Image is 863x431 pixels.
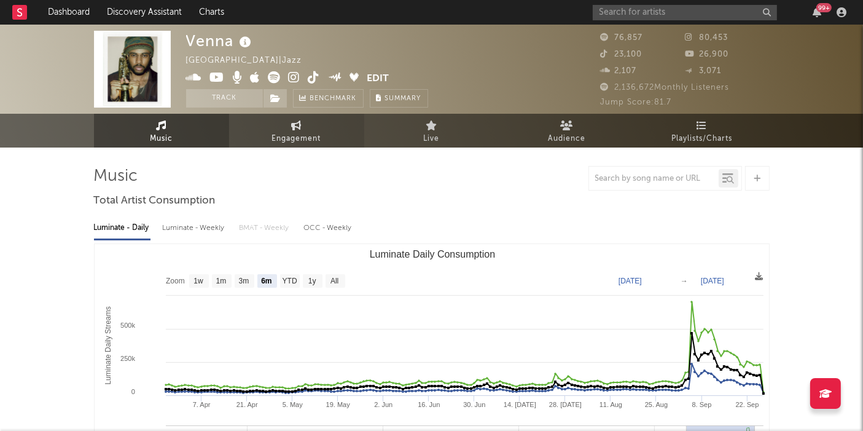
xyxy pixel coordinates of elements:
text: 500k [120,322,135,329]
text: 21. Apr [236,401,257,408]
text: → [681,277,688,285]
span: 3,071 [685,67,721,75]
text: YTD [282,277,297,286]
span: Total Artist Consumption [94,194,216,208]
text: 1m [216,277,226,286]
button: Track [186,89,263,108]
div: 99 + [816,3,832,12]
span: 23,100 [601,50,642,58]
span: 80,453 [685,34,728,42]
text: Luminate Daily Consumption [369,249,495,259]
text: 16. Jun [418,401,440,408]
a: Engagement [229,114,364,148]
a: Benchmark [293,89,364,108]
div: Venna [186,31,255,51]
text: 250k [120,355,135,362]
a: Music [94,114,229,148]
text: 5. May [282,401,303,408]
text: 11. Aug [599,401,622,408]
text: Luminate Daily Streams [103,306,112,384]
span: 26,900 [685,50,728,58]
span: 76,857 [601,34,643,42]
text: 1w [193,277,203,286]
text: 8. Sep [692,401,711,408]
button: Summary [370,89,428,108]
text: 7. Apr [192,401,210,408]
a: Playlists/Charts [635,114,770,148]
text: 2. Jun [374,401,392,408]
button: 99+ [813,7,821,17]
span: 2,107 [601,67,637,75]
a: Live [364,114,499,148]
text: 30. Jun [463,401,485,408]
span: Music [150,132,173,146]
span: Benchmark [310,92,357,106]
div: OCC - Weekly [304,218,353,239]
div: Luminate - Weekly [163,218,227,239]
span: Jump Score: 81.7 [601,98,672,106]
button: Edit [367,71,389,87]
text: 14. [DATE] [503,401,536,408]
text: All [330,277,338,286]
text: [DATE] [619,277,642,285]
text: Zoom [166,277,185,286]
span: 2,136,672 Monthly Listeners [601,84,730,92]
span: Audience [548,132,585,146]
text: 28. [DATE] [549,401,581,408]
text: 3m [238,277,249,286]
span: Live [424,132,440,146]
text: 0 [131,388,135,395]
text: 22. Sep [735,401,759,408]
text: 19. May [326,401,350,408]
div: [GEOGRAPHIC_DATA] | Jazz [186,53,316,68]
input: Search by song name or URL [589,174,719,184]
input: Search for artists [593,5,777,20]
span: Summary [385,95,421,102]
text: [DATE] [701,277,724,285]
span: Engagement [272,132,321,146]
text: 25. Aug [644,401,667,408]
span: Playlists/Charts [671,132,732,146]
text: 6m [261,277,271,286]
text: 1y [308,277,316,286]
div: Luminate - Daily [94,218,150,239]
a: Audience [499,114,635,148]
